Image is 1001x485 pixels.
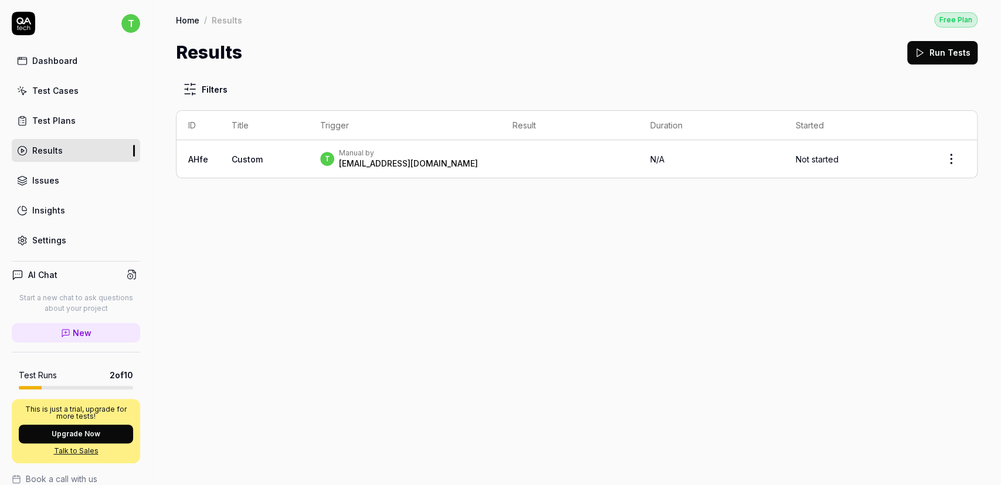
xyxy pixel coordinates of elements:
[121,12,140,35] button: t
[650,154,664,164] span: N/A
[176,77,235,101] button: Filters
[121,14,140,33] span: t
[32,84,79,97] div: Test Cases
[73,327,91,339] span: New
[232,154,263,164] span: Custom
[12,139,140,162] a: Results
[32,114,76,127] div: Test Plans
[12,229,140,252] a: Settings
[12,293,140,314] p: Start a new chat to ask questions about your project
[907,41,978,65] button: Run Tests
[220,111,308,140] th: Title
[32,204,65,216] div: Insights
[176,14,199,26] a: Home
[934,12,978,28] button: Free Plan
[783,111,925,140] th: Started
[308,111,501,140] th: Trigger
[19,425,133,443] button: Upgrade Now
[28,269,57,281] h4: AI Chat
[501,111,639,140] th: Result
[32,174,59,186] div: Issues
[176,39,242,66] h1: Results
[12,199,140,222] a: Insights
[177,111,220,140] th: ID
[19,370,57,381] h5: Test Runs
[12,79,140,102] a: Test Cases
[12,109,140,132] a: Test Plans
[204,14,207,26] div: /
[19,446,133,456] a: Talk to Sales
[32,234,66,246] div: Settings
[188,154,208,164] a: AHfe
[783,140,925,178] td: Not started
[339,148,478,158] div: Manual by
[320,152,334,166] span: t
[26,473,97,485] span: Book a call with us
[339,158,478,169] div: [EMAIL_ADDRESS][DOMAIN_NAME]
[32,55,77,67] div: Dashboard
[639,111,783,140] th: Duration
[12,49,140,72] a: Dashboard
[212,14,242,26] div: Results
[12,323,140,342] a: New
[32,144,63,157] div: Results
[12,169,140,192] a: Issues
[19,406,133,420] p: This is just a trial, upgrade for more tests!
[110,369,133,381] span: 2 of 10
[12,473,140,485] a: Book a call with us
